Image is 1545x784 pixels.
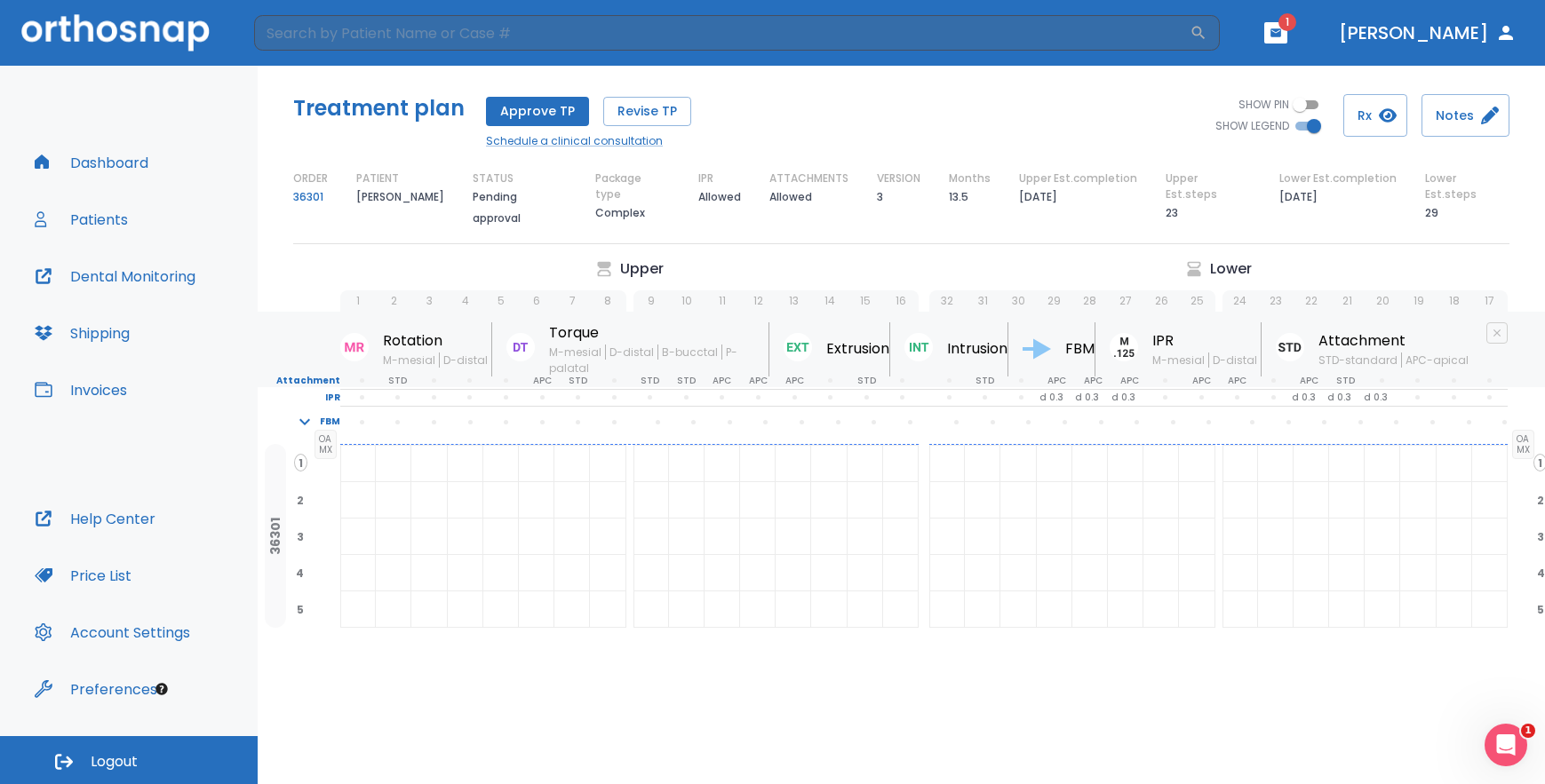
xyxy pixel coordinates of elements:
[896,293,906,309] p: 16
[1512,430,1534,459] span: OA MX
[1279,170,1397,186] p: Lower Est.completion
[1318,330,1472,352] p: Attachment
[293,186,323,208] a: 36301
[356,170,399,186] p: PATIENT
[698,170,713,186] p: IPR
[1019,170,1137,186] p: Upper Est.completion
[603,97,691,126] button: Revise TP
[595,202,645,224] p: Complex
[1238,97,1289,113] span: SHOW PIN
[605,344,657,360] span: D-distal
[1039,390,1063,406] p: d 0.3
[1278,13,1296,31] span: 1
[258,390,340,406] p: IPR
[383,352,439,368] span: M-mesial
[604,293,611,309] p: 8
[91,752,138,772] span: Logout
[769,170,848,186] p: ATTACHMENTS
[1166,170,1251,202] p: Upper Est.steps
[949,170,991,186] p: Months
[391,293,397,309] p: 2
[388,373,407,389] p: STD
[1191,293,1204,309] p: 25
[356,293,360,309] p: 1
[1425,170,1509,202] p: Lower Est.steps
[753,293,763,309] p: 12
[877,186,883,208] p: 3
[293,170,328,186] p: ORDER
[1342,293,1352,309] p: 21
[549,322,769,344] p: Torque
[1376,293,1390,309] p: 20
[1215,118,1289,134] span: SHOW LEGEND
[473,186,567,229] p: Pending approval
[1300,373,1318,389] p: APC
[258,373,340,389] p: Attachment
[293,528,307,544] span: 3
[473,170,514,186] p: STATUS
[24,611,201,653] button: Account Settings
[24,198,139,241] button: Patients
[648,293,655,309] p: 9
[1210,258,1252,280] p: Lower
[383,330,491,352] p: Rotation
[1047,293,1061,309] p: 29
[498,293,505,309] p: 5
[486,133,691,149] a: Schedule a clinical consultation
[681,293,692,309] p: 10
[549,344,737,376] span: P-palatal
[1152,352,1208,368] span: M-mesial
[1336,373,1355,389] p: STD
[1485,293,1494,309] p: 17
[24,141,159,184] button: Dashboard
[294,454,307,471] span: 1
[24,368,138,411] button: Invoices
[24,255,206,297] button: Dental Monitoring
[533,293,540,309] p: 6
[1364,390,1388,406] p: d 0.3
[462,293,469,309] p: 4
[1401,352,1472,368] span: APC-apical
[1318,352,1401,368] span: STD-standard
[949,186,968,208] p: 13.5
[769,186,812,208] p: Allowed
[1343,94,1407,137] button: Rx
[24,497,166,540] button: Help Center
[1019,186,1057,208] p: [DATE]
[21,14,210,51] img: Orthosnap
[1192,373,1211,389] p: APC
[426,293,433,309] p: 3
[549,344,605,360] span: M-mesial
[789,293,799,309] p: 13
[1422,94,1509,137] button: Notes
[1485,724,1527,766] iframe: Intercom live chat
[293,492,307,508] span: 2
[1075,390,1099,406] p: d 0.3
[657,344,721,360] span: B-bucctal
[24,312,140,354] button: Shipping
[1327,390,1351,406] p: d 0.3
[1047,373,1066,389] p: APC
[1012,293,1025,309] p: 30
[713,373,731,389] p: APC
[1332,17,1524,49] button: [PERSON_NAME]
[1152,330,1261,352] p: IPR
[1208,352,1261,368] span: D-distal
[826,338,889,360] p: Extrusion
[976,373,994,389] p: STD
[941,293,953,309] p: 32
[24,554,142,597] button: Price List
[978,293,988,309] p: 31
[860,293,871,309] p: 15
[439,352,491,368] span: D-distal
[877,170,920,186] p: VERSION
[620,258,664,280] p: Upper
[293,601,307,617] span: 5
[1166,202,1178,224] p: 23
[254,15,1190,51] input: Search by Patient Name or Case #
